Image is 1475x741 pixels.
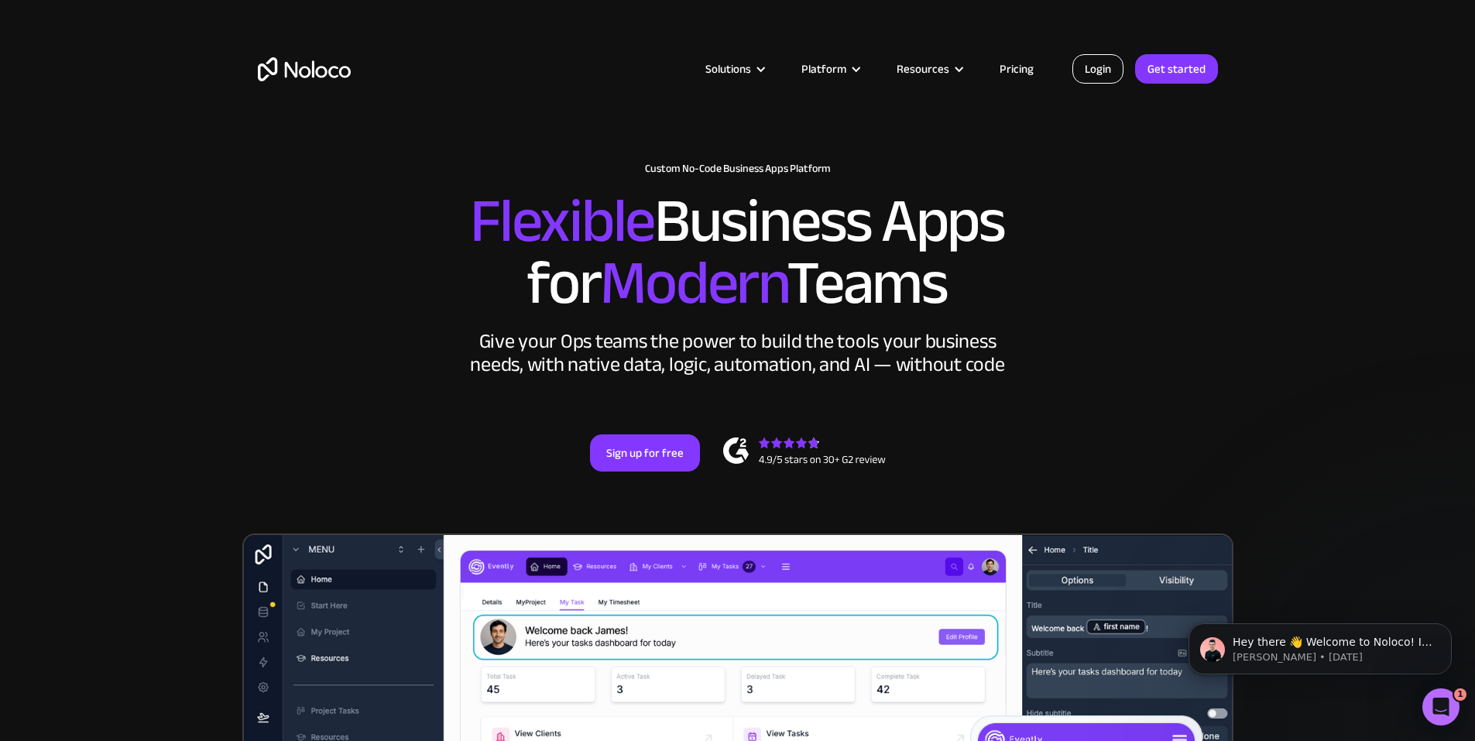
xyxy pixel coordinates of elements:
span: Flexible [470,163,654,279]
div: Platform [801,59,846,79]
div: Give your Ops teams the power to build the tools your business needs, with native data, logic, au... [467,330,1009,376]
span: Modern [600,225,787,341]
h1: Custom No-Code Business Apps Platform [258,163,1218,175]
div: Resources [897,59,949,79]
a: Sign up for free [590,434,700,472]
iframe: Intercom notifications message [1165,591,1475,699]
a: home [258,57,351,81]
a: Get started [1135,54,1218,84]
span: 1 [1454,688,1466,701]
div: Resources [877,59,980,79]
a: Pricing [980,59,1053,79]
div: Platform [782,59,877,79]
a: Login [1072,54,1123,84]
div: Solutions [686,59,782,79]
h2: Business Apps for Teams [258,190,1218,314]
iframe: Intercom live chat [1422,688,1460,726]
div: Solutions [705,59,751,79]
